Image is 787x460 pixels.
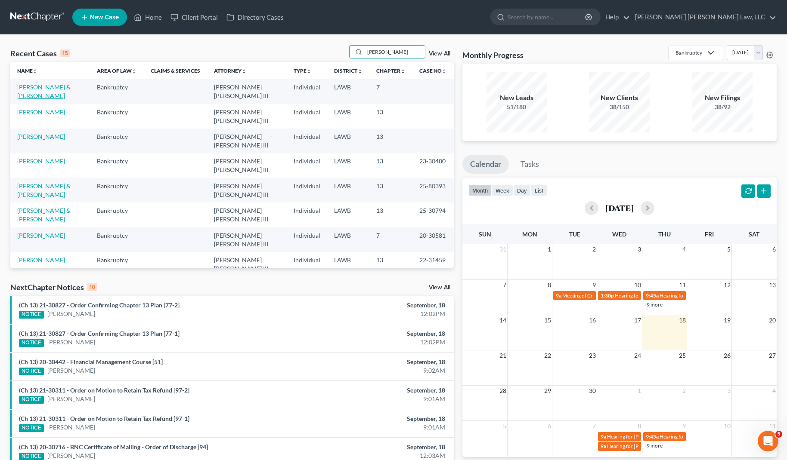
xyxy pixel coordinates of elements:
[214,67,247,74] a: Attorneyunfold_more
[19,396,44,404] div: NOTICE
[429,51,450,57] a: View All
[637,244,642,255] span: 3
[678,350,687,361] span: 25
[294,67,312,74] a: Typeunfold_more
[369,153,412,178] td: 13
[588,315,597,325] span: 16
[327,252,369,276] td: LAWB
[309,451,445,460] div: 12:03AM
[90,202,144,227] td: Bankruptcy
[412,227,454,252] td: 20-30581
[166,9,222,25] a: Client Portal
[47,395,95,403] a: [PERSON_NAME]
[547,421,552,431] span: 6
[207,252,287,276] td: [PERSON_NAME] [PERSON_NAME] III
[400,69,406,74] i: unfold_more
[723,315,731,325] span: 19
[723,350,731,361] span: 26
[309,358,445,366] div: September, 18
[10,282,97,292] div: NextChapter Notices
[17,83,71,99] a: [PERSON_NAME] & [PERSON_NAME]
[726,386,731,396] span: 3
[19,311,44,319] div: NOTICE
[10,48,70,58] div: Recent Cases
[502,280,507,290] span: 7
[207,104,287,129] td: [PERSON_NAME] [PERSON_NAME] III
[658,230,671,238] span: Thu
[144,62,207,79] th: Claims & Services
[775,431,782,438] span: 5
[758,431,778,451] iframe: Intercom live chat
[90,79,144,104] td: Bankruptcy
[207,153,287,178] td: [PERSON_NAME] [PERSON_NAME] III
[592,280,597,290] span: 9
[17,232,65,239] a: [PERSON_NAME]
[412,252,454,276] td: 22-31459
[47,451,95,460] a: [PERSON_NAME]
[637,421,642,431] span: 8
[369,202,412,227] td: 13
[242,69,247,74] i: unfold_more
[412,153,454,178] td: 23-30480
[723,421,731,431] span: 10
[682,244,687,255] span: 4
[327,153,369,178] td: LAWB
[90,104,144,129] td: Bankruptcy
[309,414,445,423] div: September, 18
[287,129,327,153] td: Individual
[287,153,327,178] td: Individual
[543,386,552,396] span: 29
[47,338,95,347] a: [PERSON_NAME]
[287,227,327,252] td: Individual
[644,442,663,449] a: +9 more
[513,155,547,174] a: Tasks
[17,157,65,165] a: [PERSON_NAME]
[522,230,537,238] span: Mon
[605,203,634,212] h2: [DATE]
[513,184,531,196] button: day
[531,184,547,196] button: list
[768,280,777,290] span: 13
[412,178,454,202] td: 25-80393
[327,202,369,227] td: LAWB
[47,423,95,432] a: [PERSON_NAME]
[309,329,445,338] div: September, 18
[502,421,507,431] span: 5
[222,9,288,25] a: Directory Cases
[369,178,412,202] td: 13
[486,93,547,103] div: New Leads
[307,69,312,74] i: unfold_more
[486,103,547,111] div: 51/180
[592,244,597,255] span: 2
[646,292,659,299] span: 9:45a
[309,423,445,432] div: 9:01AM
[588,350,597,361] span: 23
[207,178,287,202] td: [PERSON_NAME] [PERSON_NAME] III
[309,301,445,310] div: September, 18
[207,227,287,252] td: [PERSON_NAME] [PERSON_NAME] III
[556,292,561,299] span: 9a
[327,129,369,153] td: LAWB
[660,292,772,299] span: Hearing for [PERSON_NAME] & [PERSON_NAME]
[47,310,95,318] a: [PERSON_NAME]
[723,280,731,290] span: 12
[644,301,663,308] a: +9 more
[19,386,189,394] a: (Ch 13) 21-30311 - Order on Motion to Retain Tax Refund [97-2]
[287,252,327,276] td: Individual
[19,424,44,432] div: NOTICE
[19,339,44,347] div: NOTICE
[768,350,777,361] span: 27
[601,443,606,449] span: 9a
[768,315,777,325] span: 20
[705,230,714,238] span: Fri
[601,9,630,25] a: Help
[334,67,363,74] a: Districtunfold_more
[612,230,626,238] span: Wed
[19,368,44,375] div: NOTICE
[17,67,38,74] a: Nameunfold_more
[615,292,682,299] span: Hearing for [PERSON_NAME]
[675,49,702,56] div: Bankruptcy
[327,227,369,252] td: LAWB
[19,330,180,337] a: (Ch 13) 21-30827 - Order Confirming Chapter 13 Plan [77-1]
[678,315,687,325] span: 18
